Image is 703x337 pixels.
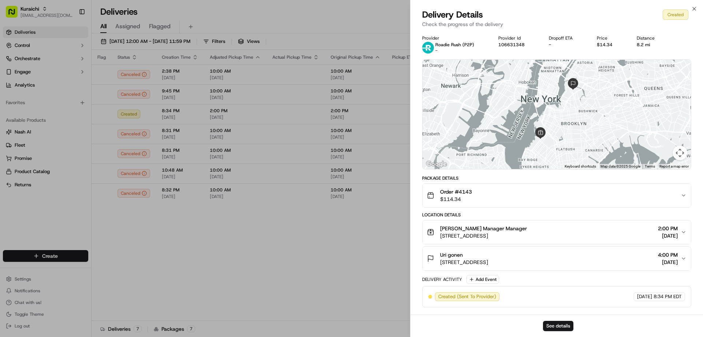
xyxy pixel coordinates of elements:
[438,293,496,300] span: Created (Sent To Provider)
[498,42,525,48] button: 106631348
[73,182,89,187] span: Pylon
[62,165,68,171] div: 💻
[422,276,462,282] div: Delivery Activity
[440,259,488,266] span: [STREET_ADDRESS]
[423,247,691,270] button: Uri gonen[STREET_ADDRESS]4:00 PM[DATE]
[645,164,655,168] a: Terms (opens in new tab)
[59,161,120,174] a: 💻API Documentation
[658,259,678,266] span: [DATE]
[435,42,474,48] p: Roadie Rush (P2P)
[424,160,449,169] img: Google
[658,232,678,239] span: [DATE]
[422,175,691,181] div: Package Details
[597,42,625,48] div: $14.34
[466,275,499,284] button: Add Event
[637,42,667,48] div: 8.2 mi
[79,133,82,139] span: •
[422,42,434,54] img: roadie-logo-v2.jpg
[24,114,27,120] span: •
[637,293,652,300] span: [DATE]
[69,164,118,171] span: API Documentation
[424,160,449,169] a: Open this area in Google Maps (opens a new window)
[114,94,133,103] button: See all
[600,164,640,168] span: Map data ©2025 Google
[23,133,78,139] span: Wisdom [PERSON_NAME]
[435,48,438,54] span: -
[659,164,689,168] a: Report a map error
[33,70,120,77] div: Start new chat
[597,35,625,41] div: Price
[543,321,573,331] button: See details
[423,184,691,207] button: Order #4143$114.34
[4,161,59,174] a: 📗Knowledge Base
[19,47,132,55] input: Got a question? Start typing here...
[440,225,527,232] span: [PERSON_NAME] Manager Manager
[422,212,691,218] div: Location Details
[440,232,527,239] span: [STREET_ADDRESS]
[7,95,49,101] div: Past conversations
[440,251,463,259] span: Uri gonen
[654,293,682,300] span: 8:34 PM EDT
[637,35,667,41] div: Distance
[565,164,596,169] button: Keyboard shortcuts
[28,114,43,120] span: [DATE]
[658,225,678,232] span: 2:00 PM
[7,29,133,41] p: Welcome 👋
[422,9,483,21] span: Delivery Details
[440,195,472,203] span: $114.34
[7,7,22,22] img: Nash
[422,21,691,28] p: Check the progress of the delivery
[549,42,585,48] div: -
[7,70,21,83] img: 1736555255976-a54dd68f-1ca7-489b-9aae-adbdc363a1c4
[33,77,101,83] div: We're available if you need us!
[15,134,21,140] img: 1736555255976-a54dd68f-1ca7-489b-9aae-adbdc363a1c4
[124,72,133,81] button: Start new chat
[673,146,687,160] button: Map camera controls
[15,164,56,171] span: Knowledge Base
[423,220,691,244] button: [PERSON_NAME] Manager Manager[STREET_ADDRESS]2:00 PM[DATE]
[498,35,537,41] div: Provider Id
[52,182,89,187] a: Powered byPylon
[440,188,472,195] span: Order #4143
[658,251,678,259] span: 4:00 PM
[7,165,13,171] div: 📗
[15,70,29,83] img: 8571987876998_91fb9ceb93ad5c398215_72.jpg
[549,35,585,41] div: Dropoff ETA
[7,127,19,141] img: Wisdom Oko
[83,133,98,139] span: [DATE]
[422,35,487,41] div: Provider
